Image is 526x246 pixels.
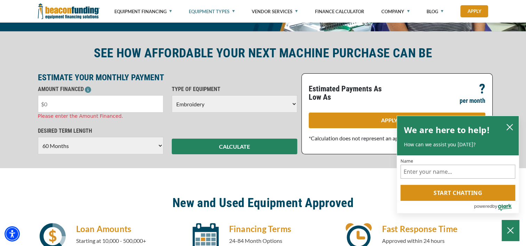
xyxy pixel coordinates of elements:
[382,237,445,244] span: Approved within 24 hours
[504,122,515,132] button: close chatbox
[5,226,20,241] div: Accessibility Menu
[474,201,519,213] a: Powered by Olark
[172,139,297,154] button: CALCULATE
[309,113,485,128] a: APPLY NOW
[38,195,488,211] h2: New and Used Equipment Approved
[460,97,485,105] p: per month
[76,237,183,245] p: Starting at 10,000 - 500,000+
[382,223,488,235] h4: Fast Response Time
[479,85,485,93] p: ?
[492,202,497,211] span: by
[172,85,297,93] p: TYPE OF EQUIPMENT
[309,135,466,141] span: *Calculation does not represent an approval or exact loan amount.
[38,127,163,135] p: DESIRED TERM LENGTH
[397,116,519,214] div: olark chatbox
[460,5,488,17] a: Apply
[38,45,488,61] h2: SEE HOW AFFORDABLE YOUR NEXT MACHINE PURCHASE CAN BE
[38,113,163,120] div: Please enter the Amount Financed.
[309,85,393,101] p: Estimated Payments As Low As
[38,95,163,113] input: $0
[404,141,512,148] p: How can we assist you [DATE]?
[229,223,335,235] h4: Financing Terms
[76,223,183,235] h4: Loan Amounts
[400,185,515,201] button: Start chatting
[400,159,515,163] label: Name
[474,202,492,211] span: powered
[502,220,519,241] button: Close Chatbox
[38,73,297,82] p: ESTIMATE YOUR MONTHLY PAYMENT
[229,237,282,244] span: 24-84 Month Options
[404,123,490,137] h2: We are here to help!
[38,85,163,93] p: AMOUNT FINANCED
[400,165,515,179] input: Name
